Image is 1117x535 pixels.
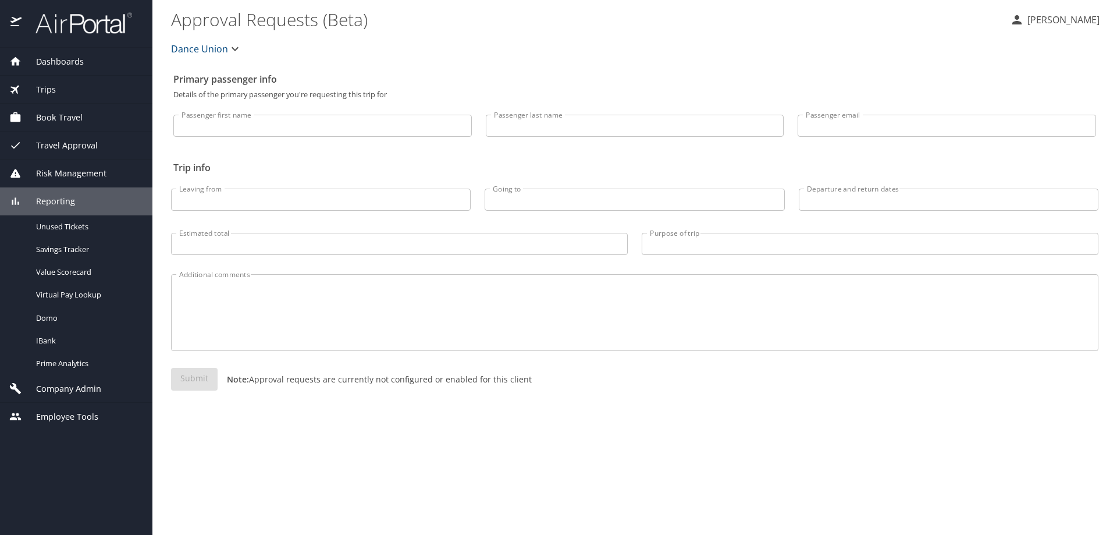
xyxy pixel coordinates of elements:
span: Virtual Pay Lookup [36,289,138,300]
img: icon-airportal.png [10,12,23,34]
h2: Primary passenger info [173,70,1096,88]
span: Dashboards [22,55,84,68]
span: Reporting [22,195,75,208]
button: [PERSON_NAME] [1005,9,1104,30]
span: Travel Approval [22,139,98,152]
span: Unused Tickets [36,221,138,232]
span: Savings Tracker [36,244,138,255]
span: Trips [22,83,56,96]
p: Details of the primary passenger you're requesting this trip for [173,91,1096,98]
span: Domo [36,313,138,324]
h1: Approval Requests (Beta) [171,1,1001,37]
span: IBank [36,335,138,346]
img: airportal-logo.png [23,12,132,34]
span: Prime Analytics [36,358,138,369]
span: Employee Tools [22,410,98,423]
span: Book Travel [22,111,83,124]
span: Company Admin [22,382,101,395]
strong: Note: [227,374,249,385]
span: Value Scorecard [36,267,138,278]
p: [PERSON_NAME] [1024,13,1100,27]
span: Risk Management [22,167,106,180]
h2: Trip info [173,158,1096,177]
p: Approval requests are currently not configured or enabled for this client [218,373,532,385]
span: Dance Union [171,41,228,57]
button: Dance Union [166,37,247,61]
